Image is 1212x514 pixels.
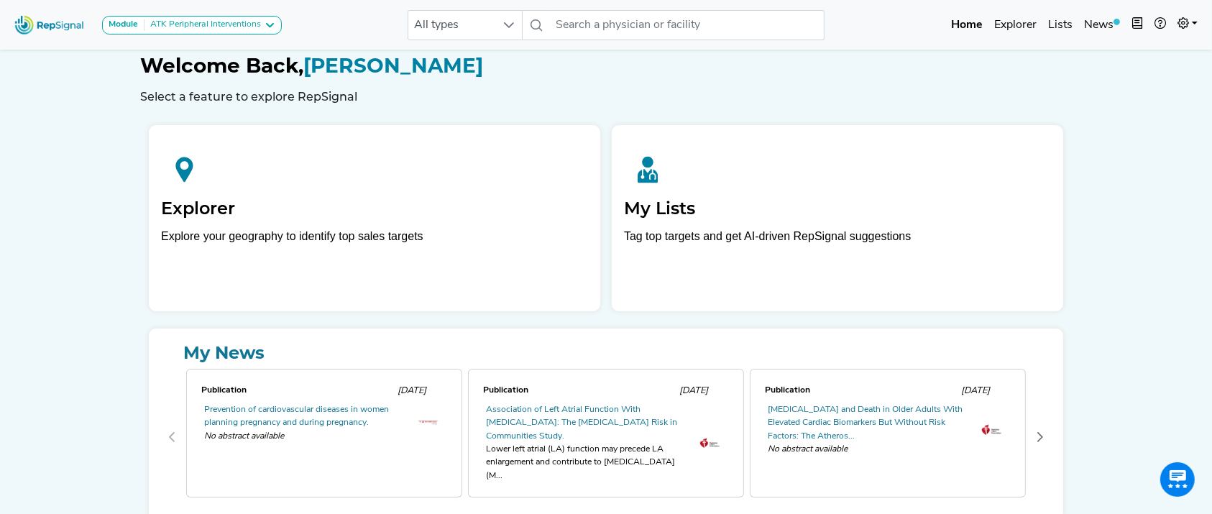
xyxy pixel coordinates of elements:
[204,405,389,427] a: Prevention of cardiovascular diseases in women planning pregnancy and during pregnancy.
[1078,11,1126,40] a: News
[768,443,965,456] span: No abstract available
[109,20,138,29] strong: Module
[612,125,1063,311] a: My ListsTag top targets and get AI-driven RepSignal suggestions
[160,340,1052,366] a: My News
[1042,11,1078,40] a: Lists
[768,405,963,441] a: [MEDICAL_DATA] and Death in Older Adults With Elevated Cardiac Biomarkers But Without Risk Factor...
[465,366,747,509] div: 1
[201,386,247,395] span: Publication
[398,386,426,395] span: [DATE]
[945,11,988,40] a: Home
[988,11,1042,40] a: Explorer
[183,366,465,509] div: 0
[700,438,720,448] img: OIP.sKUSDzF5eD1YKMfdriE9RwHaEA
[624,228,1051,270] p: Tag top targets and get AI-driven RepSignal suggestions
[140,53,303,78] span: Welcome Back,
[161,228,588,245] div: Explore your geography to identify top sales targets
[961,386,990,395] span: [DATE]
[418,421,438,426] img: th
[483,386,528,395] span: Publication
[161,198,588,219] h2: Explorer
[144,19,261,31] div: ATK Peripheral Interventions
[550,10,825,40] input: Search a physician or facility
[140,54,1072,78] h1: [PERSON_NAME]
[140,90,1072,104] h6: Select a feature to explore RepSignal
[624,198,1051,219] h2: My Lists
[679,386,708,395] span: [DATE]
[204,430,401,443] span: No abstract available
[1126,11,1149,40] button: Intel Book
[747,366,1029,509] div: 2
[765,386,810,395] span: Publication
[486,443,683,482] div: Lower left atrial (LA) function may precede LA enlargement and contribute to [MEDICAL_DATA] (M...
[1029,426,1052,449] button: Next Page
[982,424,1001,434] img: OIP.sKUSDzF5eD1YKMfdriE9RwHaEA
[102,16,282,35] button: ModuleATK Peripheral Interventions
[408,11,495,40] span: All types
[486,405,677,441] a: Association of Left Atrial Function With [MEDICAL_DATA]: The [MEDICAL_DATA] Risk in Communities S...
[149,125,600,311] a: ExplorerExplore your geography to identify top sales targets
